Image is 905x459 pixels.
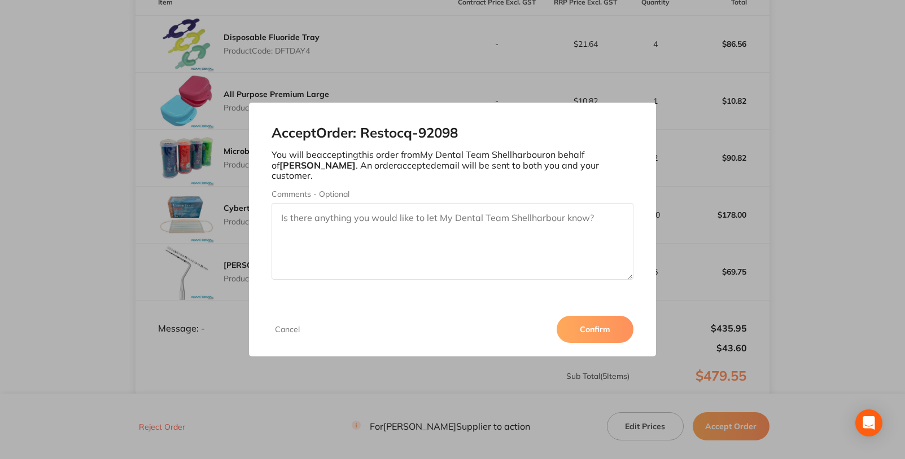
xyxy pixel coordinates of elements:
button: Cancel [272,324,303,334]
button: Confirm [557,316,633,343]
p: You will be accepting this order from My Dental Team Shellharbour on behalf of . An order accepte... [272,149,633,180]
h2: Accept Order: Restocq- 92098 [272,125,633,141]
b: [PERSON_NAME] [279,160,356,171]
label: Comments - Optional [272,189,633,198]
div: Open Intercom Messenger [855,409,882,436]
